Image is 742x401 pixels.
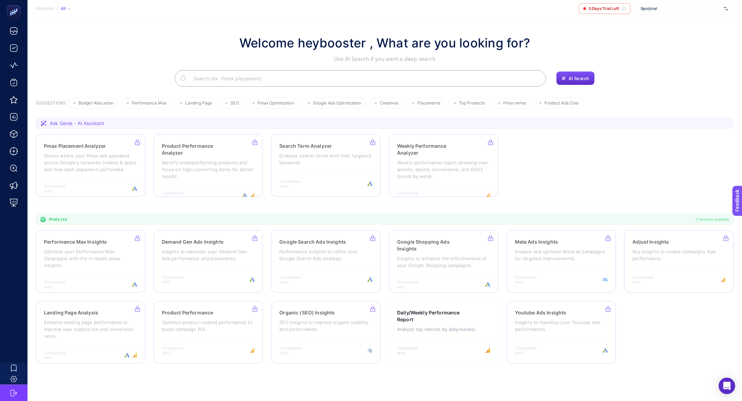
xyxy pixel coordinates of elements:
span: Sporjinal [641,6,721,11]
button: AI Search [556,71,595,85]
span: Analyzes [49,216,67,222]
a: Meta Ads InsightsAnalyze and optimize Meta ad campaigns for targeted improvements.Compatible with: [507,230,616,293]
img: svg%3e [724,5,728,12]
span: Pmax Optimization [258,101,294,106]
span: SEO [231,101,239,106]
a: Weekly Performance AnalyzerWeekly performance report showing user activity, spend, conversions, a... [389,134,498,197]
span: AI Search [569,76,589,81]
a: Adjust InsightsKey insights to review campaigns App performanceCompatible with: [624,230,734,293]
span: Ask Genie - AI Assistant [50,120,104,127]
span: Placements [417,101,440,106]
span: Compatible with: [397,346,428,355]
span: Analysis [36,6,54,11]
a: Performance Max InsightsOptimize your Performance Max Campaigns with the in-depth pmax insights.C... [36,230,145,293]
h3: SUGGESTIONS [36,100,66,109]
span: Product Ads Cost [544,101,578,106]
span: Top Products [459,101,485,106]
a: Google Shopping Ads InsightsInsights to enhance the effectiveness of your Google Shopping campaig... [389,230,498,293]
span: Google Ads Optimization [313,101,361,106]
span: Pmax terms [503,101,526,106]
a: Google Search Ads InsightsPerformance insights to refine your Google Search Ads strategy.Compatib... [271,230,381,293]
a: Demand Gen Ads InsightsInsights to maximize your Demand Gen Ads performance and placements.Compat... [154,230,263,293]
span: Landing Page [185,101,212,106]
a: Organic (SEO) InsightsSEO insights to improve organic visibility and performance.Compatible with: [271,301,381,364]
span: 11 analyzes available [696,216,729,222]
span: Feedback [4,2,26,8]
h1: Welcome heybooster , What are you looking for? [239,34,530,52]
span: Budget Allocation [79,101,113,106]
p: Use AI Search if you want a deep search [239,55,530,63]
h3: Daily/Weekly Performance Report [397,309,469,323]
div: Open Intercom Messenger [719,378,735,394]
a: Landing Page AnalysisEnhance landing page performance to improve user experience and conversion r... [36,301,145,364]
span: / [56,5,58,11]
p: Analyze top metrics by daily/weekly. [397,326,490,333]
span: 0 Days Trial Left [589,6,619,11]
span: Creatives [380,101,399,106]
a: Product PerformanceOptimize product-related performance to boost campaign ROI.Compatible with: [154,301,263,364]
a: Product Performance AnalyzerIdentify underperforming products and focus on high-converting items ... [154,134,263,197]
a: Youtube Ads InsightsInsights to maximize your Youtube Ads performances.Compatible with: [507,301,616,364]
a: Pmax Placement AnalyzerShows where your Pmax ads appeared across Google's networks (videos & apps... [36,134,145,197]
a: Search Term AnalyzerEvaluate search terms with their targeted keywordsCompatible with: [271,134,381,197]
div: All [61,6,70,11]
span: Performance Max [132,101,167,106]
input: Search [188,69,540,88]
a: Daily/Weekly Performance ReportAnalyze top metrics by daily/weekly.Compatible with: [389,301,498,364]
